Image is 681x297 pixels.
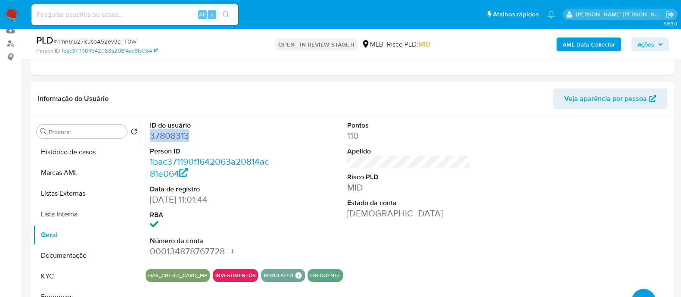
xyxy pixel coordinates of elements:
button: Veja aparência por pessoa [553,88,667,109]
span: s [211,10,213,19]
button: Ações [631,38,669,51]
a: Notificações [547,11,555,18]
button: Geral [33,225,141,245]
dd: [DEMOGRAPHIC_DATA] [347,207,470,219]
span: Alt [199,10,206,19]
b: PLD [36,33,53,47]
button: search-icon [217,9,235,21]
a: Sair [665,10,675,19]
div: MLB [361,40,383,49]
a: 1bac371190f1642063a20814ac81e064 [150,155,269,180]
button: Procurar [40,128,47,135]
dt: Apelido [347,147,470,156]
b: Person ID [36,47,60,55]
button: KYC [33,266,141,287]
button: Histórico de casos [33,142,141,163]
a: 1bac371190f1642063a20814ac81e064 [62,47,158,55]
button: AML Data Collector [557,38,621,51]
button: Listas Externas [33,183,141,204]
span: # 4mn61u27lcJsoA52ev3a4T0W [53,37,137,46]
p: OPEN - IN REVIEW STAGE II [275,38,358,50]
dd: MID [347,181,470,194]
span: Ações [637,38,654,51]
span: 3.163.0 [663,20,677,27]
input: Procurar [49,128,124,136]
dd: 000134878767728 [150,245,273,257]
dt: RBA [150,210,273,220]
input: Pesquise usuários ou casos... [31,9,238,20]
button: Retornar ao pedido padrão [131,128,137,138]
dt: Data de registro [150,184,273,194]
dt: Número da conta [150,236,273,246]
span: Atalhos rápidos [493,10,539,19]
dd: 37808313 [150,130,273,142]
p: alessandra.barbosa@mercadopago.com [576,10,663,19]
span: Veja aparência por pessoa [564,88,647,109]
dd: 110 [347,130,470,142]
h1: Informação do Usuário [38,94,109,103]
dd: [DATE] 11:01:44 [150,194,273,206]
b: AML Data Collector [563,38,615,51]
span: Risco PLD: [387,40,430,49]
button: Documentação [33,245,141,266]
dt: ID do usuário [150,121,273,130]
dt: Estado da conta [347,198,470,208]
dt: Risco PLD [347,172,470,182]
span: MID [418,39,430,49]
button: Lista Interna [33,204,141,225]
button: Marcas AML [33,163,141,183]
dt: Person ID [150,147,273,156]
dt: Pontos [347,121,470,130]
